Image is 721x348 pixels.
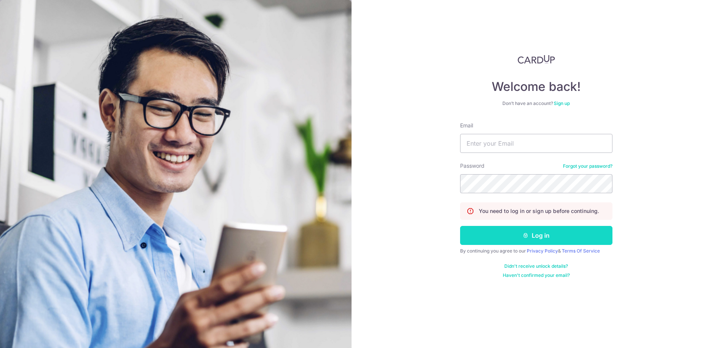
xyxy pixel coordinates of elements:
button: Log in [460,226,612,245]
img: CardUp Logo [518,55,555,64]
a: Forgot your password? [563,163,612,169]
div: Don’t have an account? [460,100,612,106]
a: Terms Of Service [562,248,600,254]
label: Email [460,122,473,129]
a: Didn't receive unlock details? [504,263,568,269]
a: Sign up [554,100,570,106]
div: By continuing you agree to our & [460,248,612,254]
a: Privacy Policy [527,248,558,254]
h4: Welcome back! [460,79,612,94]
p: You need to log in or sign up before continuing. [479,207,599,215]
label: Password [460,162,484,170]
a: Haven't confirmed your email? [503,272,570,278]
input: Enter your Email [460,134,612,153]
